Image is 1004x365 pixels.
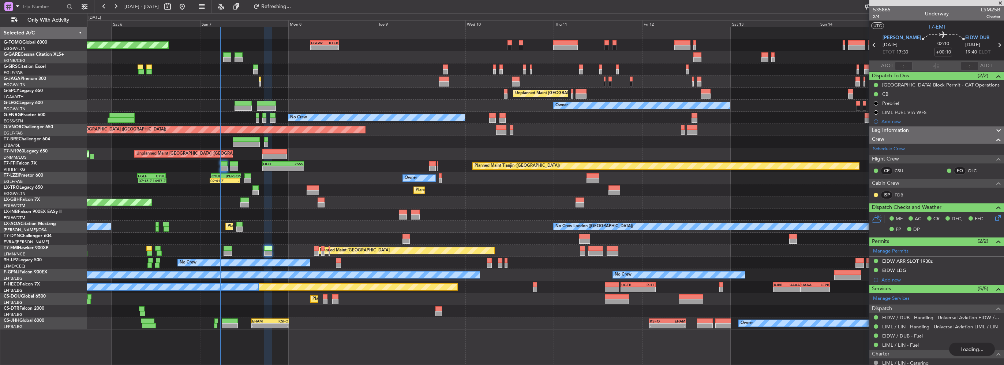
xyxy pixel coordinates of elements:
span: CS-DOU [4,294,21,299]
span: Charter [872,350,889,358]
div: 14:57 Z [152,178,166,183]
div: - [667,324,685,328]
a: LIML / LIN - Handling - Universal Aviation LIML / LIN [882,324,998,330]
div: Planned Maint [GEOGRAPHIC_DATA] ([GEOGRAPHIC_DATA]) [228,221,343,232]
div: Sat 13 [731,20,819,27]
div: FO [954,167,966,175]
div: CYUL [211,174,226,178]
div: Sun 7 [200,20,289,27]
a: G-VNORChallenger 650 [4,125,53,129]
a: G-GARECessna Citation XLS+ [4,52,64,57]
span: T7-EMI [928,23,945,31]
span: LX-INB [4,210,18,214]
a: VHHH/HKG [4,167,25,172]
a: Schedule Crew [873,145,905,153]
span: ETOT [883,49,895,56]
span: F-GPNJ [4,270,19,274]
a: G-LEGCLegacy 600 [4,101,43,105]
div: No Crew [290,112,307,123]
a: LTBA/ISL [4,143,20,148]
span: MF [896,215,903,223]
div: EIDW ARR SLOT 1930z [882,258,933,264]
span: Flight Crew [872,155,899,163]
a: G-SPCYLegacy 650 [4,89,43,93]
div: - [263,166,283,171]
span: T7-BRE [4,137,19,141]
span: LSM25B [981,6,1000,14]
div: [GEOGRAPHIC_DATA] Block Permit - CAT Operations [882,82,1000,88]
a: CS-DOUGlobal 6500 [4,294,46,299]
div: UAAA [787,283,800,287]
div: EHAM [667,319,685,323]
div: UAAA [801,283,815,287]
div: Mon 8 [288,20,377,27]
span: G-FOMO [4,40,22,45]
div: RJBB [774,283,787,287]
a: LGAV/ATH [4,94,23,100]
a: Manage Permits [873,248,909,255]
div: Planned Maint [GEOGRAPHIC_DATA] ([GEOGRAPHIC_DATA]) [312,294,428,305]
span: ALDT [980,62,992,70]
a: [PERSON_NAME]/QSA [4,227,47,233]
a: LX-GBHFalcon 7X [4,198,40,202]
span: DFC, [952,215,963,223]
button: UTC [871,22,884,29]
span: G-LEGC [4,101,19,105]
a: LFPB/LBG [4,324,23,329]
div: - [270,324,289,328]
a: EIDW / DUB - Fuel [882,333,923,339]
div: [DATE] [89,15,101,21]
a: T7-N1960Legacy 650 [4,149,48,154]
a: T7-DYNChallenger 604 [4,234,52,238]
div: - [801,287,815,292]
span: T7-FFI [4,161,16,166]
div: Owner [555,100,568,111]
a: DNMM/LOS [4,155,26,160]
div: - [774,287,787,292]
div: - [650,324,667,328]
span: [PERSON_NAME] [883,34,921,42]
span: [DATE] - [DATE] [124,3,159,10]
span: FFC [975,215,983,223]
div: RJTT [638,283,655,287]
a: LFPB/LBG [4,276,23,281]
div: Owner [741,318,753,329]
span: LX-GBH [4,198,20,202]
div: Sun 14 [819,20,907,27]
div: LFPB [815,283,829,287]
span: FP [896,226,901,233]
a: LFPB/LBG [4,300,23,305]
span: Services [872,285,891,293]
span: Dispatch To-Dos [872,72,909,80]
span: CS-JHH [4,318,19,323]
span: (2/2) [978,237,988,245]
a: T7-BREChallenger 604 [4,137,50,141]
div: - [638,287,655,292]
div: No Crew [615,269,632,280]
div: [PERSON_NAME] [226,174,240,178]
div: Unplanned Maint [GEOGRAPHIC_DATA] ([PERSON_NAME] Intl) [515,88,634,99]
a: LFPB/LBG [4,312,23,317]
input: --:-- [895,62,913,70]
span: Only With Activity [19,18,77,23]
a: EGLF/FAB [4,130,23,136]
div: CYUL [151,174,165,178]
div: Tue 9 [377,20,465,27]
div: 07:15 Z [139,178,152,183]
a: LFPB/LBG [4,288,23,293]
div: Prebrief [882,100,899,106]
div: Planned Maint Tianjin ([GEOGRAPHIC_DATA]) [475,161,560,172]
span: 19:40 [965,49,977,56]
span: Permits [872,237,889,246]
span: LX-AOA [4,222,20,226]
a: EDLW/DTM [4,203,25,209]
div: EIDW LDG [882,267,906,273]
span: T7-DYN [4,234,20,238]
span: G-SPCY [4,89,19,93]
a: CSU [895,167,911,174]
span: G-VNOR [4,125,22,129]
div: ISP [881,191,893,199]
a: FDB [895,192,911,198]
span: 17:30 [896,49,908,56]
button: Only With Activity [8,14,79,26]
